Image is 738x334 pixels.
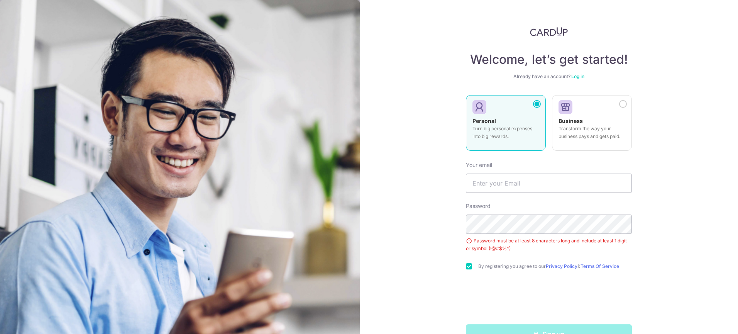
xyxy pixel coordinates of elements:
label: By registering you agree to our & [478,263,632,269]
a: Personal Turn big personal expenses into big rewards. [466,95,546,155]
a: Business Transform the way your business pays and gets paid. [552,95,632,155]
strong: Business [559,118,583,124]
strong: Personal [472,118,496,124]
iframe: reCAPTCHA [490,285,608,315]
label: Your email [466,161,492,169]
div: Already have an account? [466,73,632,80]
p: Turn big personal expenses into big rewards. [472,125,539,140]
a: Terms Of Service [581,263,619,269]
a: Log in [571,73,584,79]
input: Enter your Email [466,174,632,193]
h4: Welcome, let’s get started! [466,52,632,67]
label: Password [466,202,491,210]
p: Transform the way your business pays and gets paid. [559,125,625,140]
div: Password must be at least 8 characters long and include at least 1 digit or symbol (!@#$%^) [466,237,632,252]
a: Privacy Policy [546,263,577,269]
img: CardUp Logo [530,27,568,36]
